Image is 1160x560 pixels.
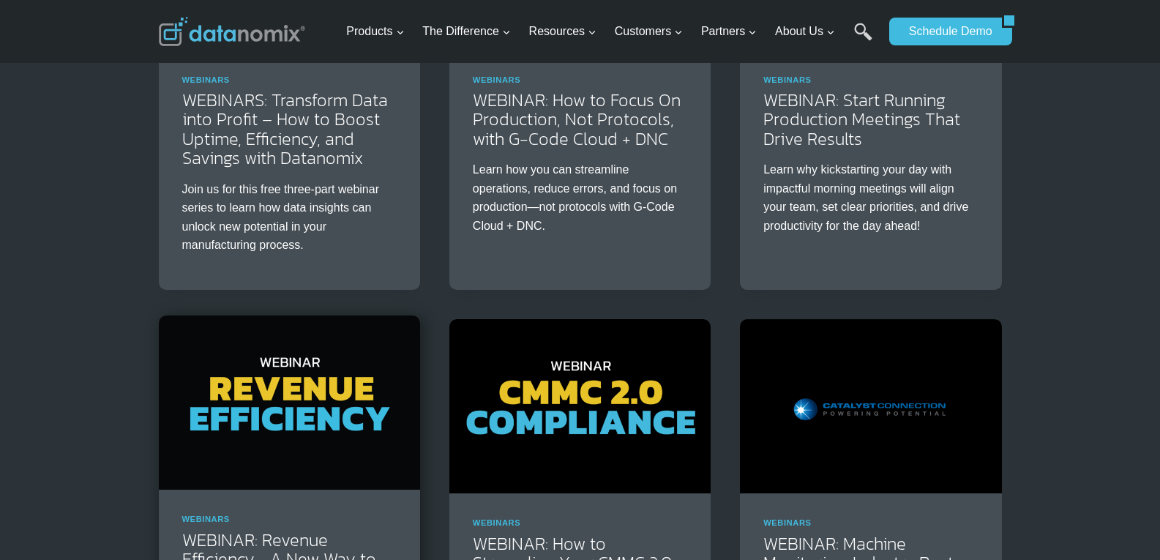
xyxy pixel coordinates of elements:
a: WEBINAR: How to Focus On Production, Not Protocols, with G-Code Cloud + DNC [473,87,681,152]
a: Webinars [763,518,811,527]
span: Customers [615,22,683,41]
a: Search [854,23,872,56]
span: Resources [529,22,596,41]
a: WEBINAR: Start Running Production Meetings That Drive Results [763,87,960,152]
img: CMMC 2.0 Compliance [449,319,711,493]
img: Datanomix [159,17,305,46]
a: Webinars [763,75,811,84]
a: Webinars [182,515,230,523]
a: WEBINARS: Transform Data into Profit – How to Boost Uptime, Efficiency, and Savings with Datanomix [182,87,388,171]
span: Partners [701,22,757,41]
a: Webinars [473,75,520,84]
img: Boost Your Profits on Everything You Make [159,316,420,490]
a: Webinars [182,75,230,84]
p: Learn why kickstarting your day with impactful morning meetings will align your team, set clear p... [763,160,978,235]
a: Webinars [473,518,520,527]
span: About Us [775,22,835,41]
span: Products [346,22,404,41]
a: Schedule Demo [889,18,1002,45]
p: Learn how you can streamline operations, reduce errors, and focus on production—not protocols wit... [473,160,687,235]
p: Join us for this free three-part webinar series to learn how data insights can unlock new potenti... [182,180,397,255]
span: The Difference [422,22,511,41]
img: WEBINAR: Machine Monitoring: Industry Best Practices To Maximize Revenue, Profitability & Efficiency [740,319,1001,493]
nav: Primary Navigation [340,8,882,56]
